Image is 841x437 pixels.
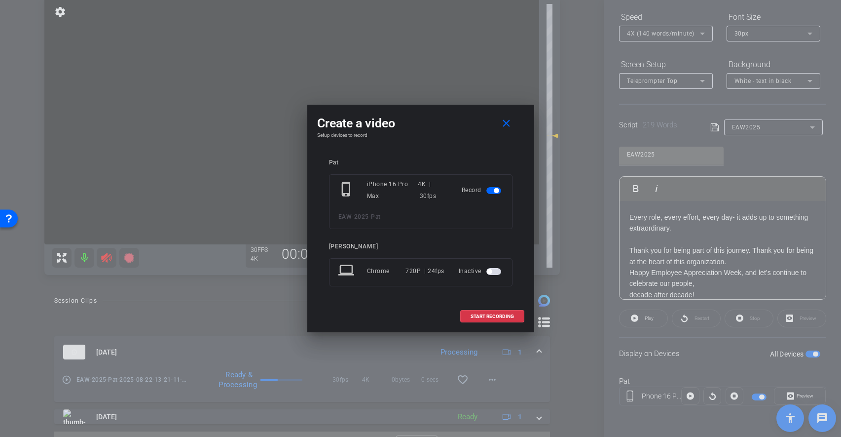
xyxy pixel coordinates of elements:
span: - [369,213,371,220]
span: EAW-2025 [338,213,369,220]
div: Inactive [459,262,503,280]
div: Record [462,178,503,202]
mat-icon: laptop [338,262,356,280]
div: Chrome [367,262,406,280]
span: Pat [371,213,381,220]
div: iPhone 16 Pro Max [367,178,418,202]
mat-icon: phone_iphone [338,181,356,199]
mat-icon: close [500,118,512,130]
div: Create a video [317,115,524,132]
span: START RECORDING [471,314,514,319]
div: Pat [329,159,512,166]
h4: Setup devices to record [317,132,524,138]
div: 720P | 24fps [405,262,444,280]
button: START RECORDING [460,310,524,322]
div: [PERSON_NAME] [329,243,512,250]
div: 4K | 30fps [418,178,447,202]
